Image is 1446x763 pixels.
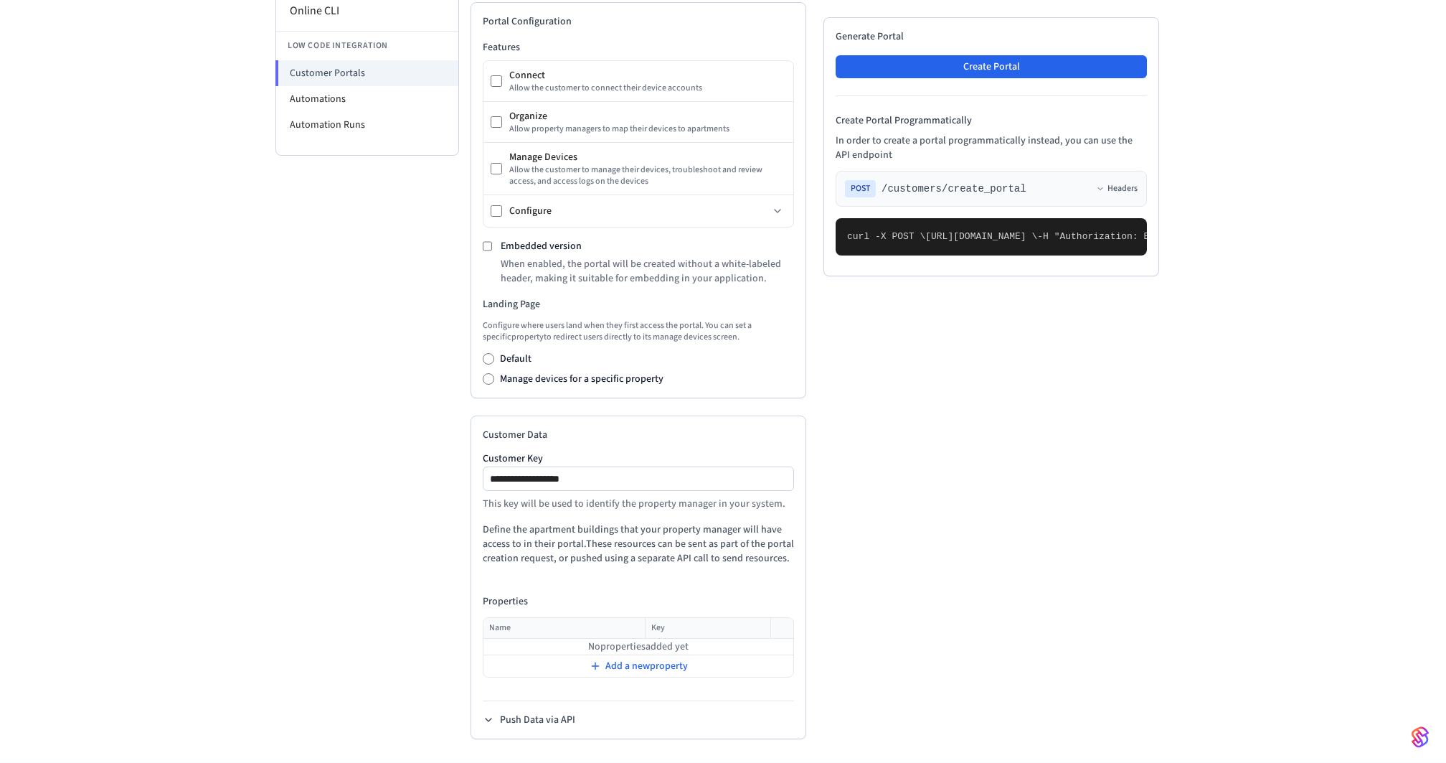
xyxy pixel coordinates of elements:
[483,713,575,727] button: Push Data via API
[500,372,663,386] label: Manage devices for a specific property
[275,60,458,86] li: Customer Portals
[1412,726,1429,749] img: SeamLogoGradient.69752ec5.svg
[1096,183,1138,195] button: Headers
[483,594,794,609] h4: Properties
[1037,231,1305,242] span: -H "Authorization: Bearer seam_api_key_123456" \
[483,497,794,511] p: This key will be used to identify the property manager in your system.
[509,150,786,164] div: Manage Devices
[483,523,794,566] p: Define the apartment buildings that your property manager will have access to in their portal. Th...
[483,14,794,29] h2: Portal Configuration
[836,113,1147,128] h4: Create Portal Programmatically
[500,352,531,366] label: Default
[925,231,1037,242] span: [URL][DOMAIN_NAME] \
[836,134,1147,162] p: In order to create a portal programmatically instead, you can use the API endpoint
[276,86,458,112] li: Automations
[483,297,794,312] h3: Landing Page
[882,182,1026,196] span: /customers/create_portal
[483,639,793,655] td: No properties added yet
[836,29,1147,44] h2: Generate Portal
[509,123,786,135] div: Allow property managers to map their devices to apartments
[483,428,794,442] h2: Customer Data
[645,618,770,639] th: Key
[483,320,794,343] p: Configure where users land when they first access the portal. You can set a specific property to ...
[483,454,794,464] label: Customer Key
[501,257,794,286] p: When enabled, the portal will be created without a white-labeled header, making it suitable for e...
[509,164,786,187] div: Allow the customer to manage their devices, troubleshoot and review access, and access logs on th...
[836,55,1147,78] button: Create Portal
[483,618,645,639] th: Name
[509,68,786,83] div: Connect
[605,659,688,673] span: Add a new property
[501,239,582,253] label: Embedded version
[276,31,458,60] li: Low Code Integration
[509,83,786,94] div: Allow the customer to connect their device accounts
[845,180,876,197] span: POST
[509,204,769,218] div: Configure
[276,112,458,138] li: Automation Runs
[483,40,794,55] h3: Features
[509,109,786,123] div: Organize
[847,231,925,242] span: curl -X POST \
